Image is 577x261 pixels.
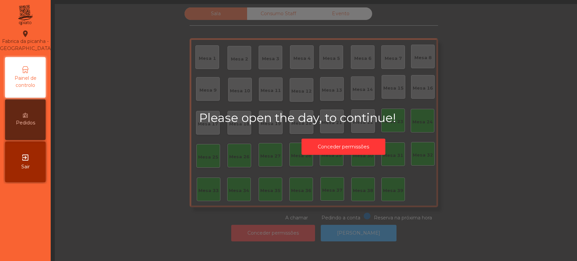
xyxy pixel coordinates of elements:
img: qpiato [17,3,33,27]
h2: Please open the day, to continue! [199,111,488,125]
span: Painel de controlo [7,75,44,89]
i: exit_to_app [21,153,29,162]
span: Pedidos [16,119,35,126]
i: location_on [21,30,29,38]
span: Sair [21,163,30,170]
button: Conceder permissões [302,139,385,155]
